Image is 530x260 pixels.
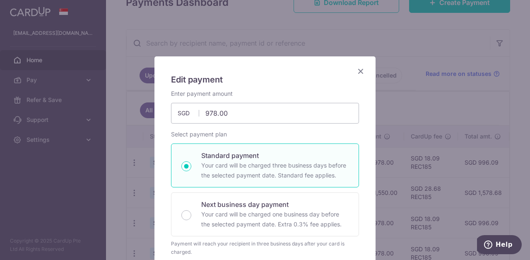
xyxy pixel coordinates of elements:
label: Enter payment amount [171,90,233,98]
div: Payment will reach your recipient in three business days after your card is charged. [171,240,359,256]
p: Standard payment [201,151,349,160]
input: 0.00 [171,103,359,124]
p: Next business day payment [201,199,349,209]
p: Your card will be charged one business day before the selected payment date. Extra 0.3% fee applies. [201,209,349,229]
p: Your card will be charged three business days before the selected payment date. Standard fee appl... [201,160,349,180]
button: Close [356,66,366,76]
iframe: Opens a widget where you can find more information [477,235,522,256]
h5: Edit payment [171,73,359,86]
label: Select payment plan [171,130,227,139]
span: SGD [178,109,199,117]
